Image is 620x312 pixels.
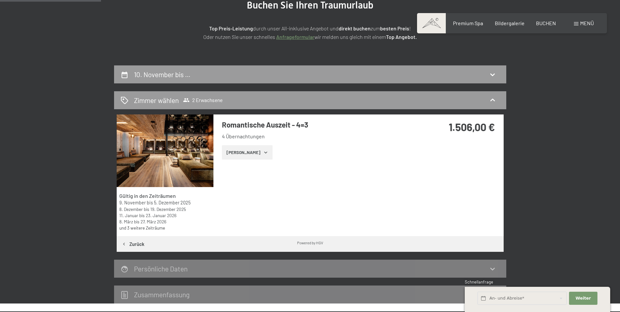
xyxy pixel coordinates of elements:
[119,199,210,206] div: bis
[536,20,556,26] a: BUCHEN
[154,200,191,205] time: 05.12.2025
[119,193,176,199] strong: Gültig in den Zeiträumen
[576,295,591,301] span: Weiter
[183,97,223,103] span: 2 Erwachsene
[569,292,597,305] button: Weiter
[141,219,166,224] time: 27.03.2026
[222,145,273,160] button: [PERSON_NAME]
[453,20,483,26] a: Premium Spa
[134,265,188,273] h2: Persönliche Daten
[119,206,210,212] div: bis
[119,212,210,218] div: bis
[209,25,253,31] strong: Top Preis-Leistung
[134,95,179,105] h2: Zimmer wählen
[150,206,186,212] time: 19.12.2025
[119,206,143,212] time: 08.12.2025
[297,240,323,245] div: Powered by HGV
[146,213,176,218] time: 23.01.2026
[339,25,371,31] strong: direkt buchen
[465,279,493,285] span: Schnellanfrage
[119,200,146,205] time: 09.11.2025
[222,120,416,130] h3: Romantische Auszeit - 4=3
[449,121,495,133] strong: 1.506,00 €
[380,25,409,31] strong: besten Preis
[119,218,210,225] div: bis
[386,34,417,40] strong: Top Angebot.
[276,34,314,40] a: Anfrageformular
[119,219,133,224] time: 08.03.2026
[222,133,416,140] li: 4 Übernachtungen
[495,20,525,26] a: Bildergalerie
[119,225,165,231] a: und 3 weitere Zeiträume
[580,20,594,26] span: Menü
[147,24,474,41] p: durch unser All-inklusive Angebot und zum ! Oder nutzen Sie unser schnelles wir melden uns gleich...
[119,213,138,218] time: 11.01.2026
[134,70,191,78] h2: 10. November bis …
[134,290,190,299] h2: Zusammen­fassung
[117,236,149,252] button: Zurück
[117,114,213,187] img: mss_renderimg.php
